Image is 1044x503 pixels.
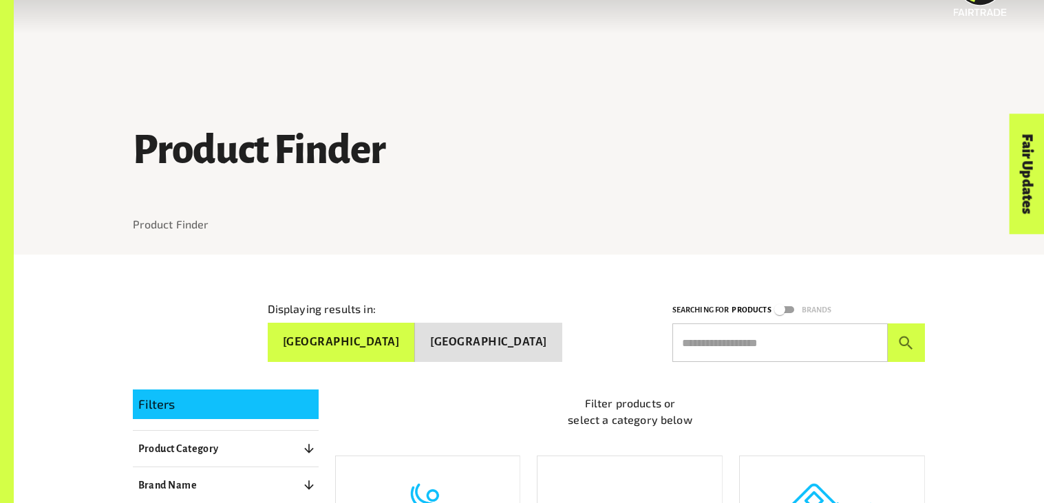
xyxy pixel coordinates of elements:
[138,477,198,493] p: Brand Name
[732,303,771,317] p: Products
[133,473,319,497] button: Brand Name
[268,301,376,317] p: Displaying results in:
[268,323,416,362] button: [GEOGRAPHIC_DATA]
[415,323,562,362] button: [GEOGRAPHIC_DATA]
[133,217,209,231] a: Product Finder
[138,440,219,457] p: Product Category
[133,436,319,461] button: Product Category
[138,395,313,414] p: Filters
[133,129,926,173] h1: Product Finder
[802,303,832,317] p: Brands
[672,303,729,317] p: Searching for
[335,395,926,428] p: Filter products or select a category below
[133,216,926,233] nav: breadcrumb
